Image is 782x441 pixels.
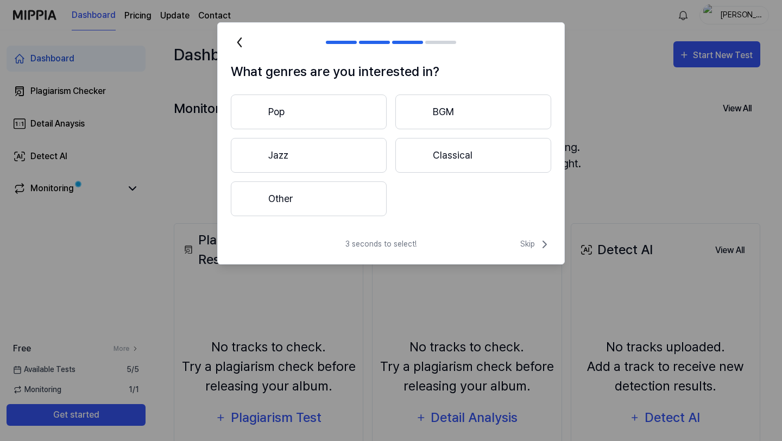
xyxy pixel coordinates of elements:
[518,238,551,251] button: Skip
[231,181,387,216] button: Other
[345,238,417,250] span: 3 seconds to select!
[395,138,551,173] button: Classical
[231,62,551,81] h1: What genres are you interested in?
[231,94,387,129] button: Pop
[231,138,387,173] button: Jazz
[520,238,551,251] span: Skip
[395,94,551,129] button: BGM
